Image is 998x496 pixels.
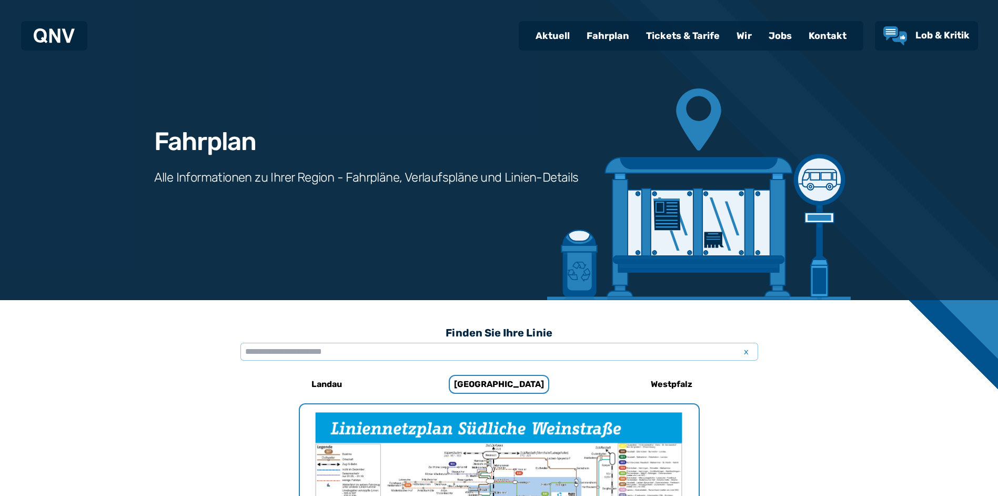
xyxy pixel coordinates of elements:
a: QNV Logo [34,25,75,46]
h6: [GEOGRAPHIC_DATA] [449,375,549,394]
a: Westpfalz [602,372,742,397]
a: Wir [728,22,760,49]
img: QNV Logo [34,28,75,43]
a: Kontakt [800,22,855,49]
a: Landau [257,372,397,397]
h6: Landau [307,376,346,393]
span: x [739,345,754,358]
span: Lob & Kritik [915,29,970,41]
a: Fahrplan [578,22,638,49]
h3: Alle Informationen zu Ihrer Region - Fahrpläne, Verlaufspläne und Linien-Details [154,169,579,186]
a: Tickets & Tarife [638,22,728,49]
h6: Westpfalz [647,376,697,393]
h3: Finden Sie Ihre Linie [240,321,758,344]
a: Lob & Kritik [883,26,970,45]
a: Jobs [760,22,800,49]
a: [GEOGRAPHIC_DATA] [429,372,569,397]
h1: Fahrplan [154,129,256,154]
a: Aktuell [527,22,578,49]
